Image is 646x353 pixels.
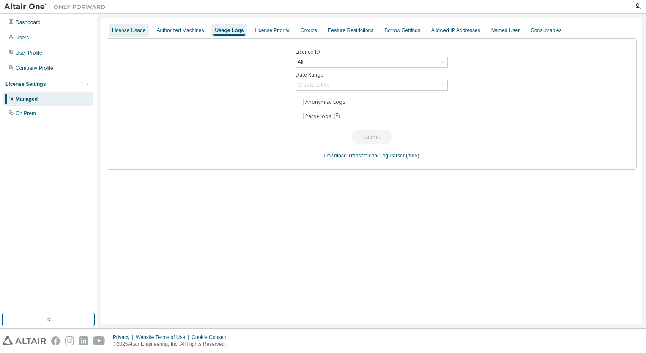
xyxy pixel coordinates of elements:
[296,58,304,67] div: All
[531,27,561,34] div: Consumables
[406,153,419,159] a: (md5)
[296,49,448,55] label: Licence ID
[93,336,105,345] img: youtube.svg
[305,113,331,120] span: Parse logs
[491,27,520,34] div: Named User
[16,34,29,41] div: Users
[301,27,317,34] div: Groups
[65,336,74,345] img: instagram.svg
[305,97,347,107] label: Anonymize Logs
[113,334,136,341] div: Privacy
[16,96,38,102] div: Managed
[3,336,46,345] img: altair_logo.svg
[296,80,447,90] div: Click to select
[112,27,145,34] div: License Usage
[156,27,204,34] div: Authorized Machines
[298,82,329,88] div: Click to select
[192,334,233,341] div: Cookie Consent
[328,27,373,34] div: Feature Restrictions
[16,65,53,72] div: Company Profile
[351,130,392,144] button: Submit
[215,27,244,34] div: Usage Logs
[296,57,447,67] div: All
[51,336,60,345] img: facebook.svg
[16,110,36,117] div: On Prem
[16,50,42,56] div: User Profile
[324,153,405,159] a: Download Transactional Log Parser
[384,27,420,34] div: Borrow Settings
[431,27,480,34] div: Allowed IP Addresses
[16,19,41,26] div: Dashboard
[113,341,233,348] p: © 2025 Altair Engineering, Inc. All Rights Reserved.
[79,336,88,345] img: linkedin.svg
[4,3,110,11] img: Altair One
[255,27,289,34] div: License Priority
[5,81,46,88] div: License Settings
[296,72,448,78] label: Date Range
[136,334,192,341] div: Website Terms of Use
